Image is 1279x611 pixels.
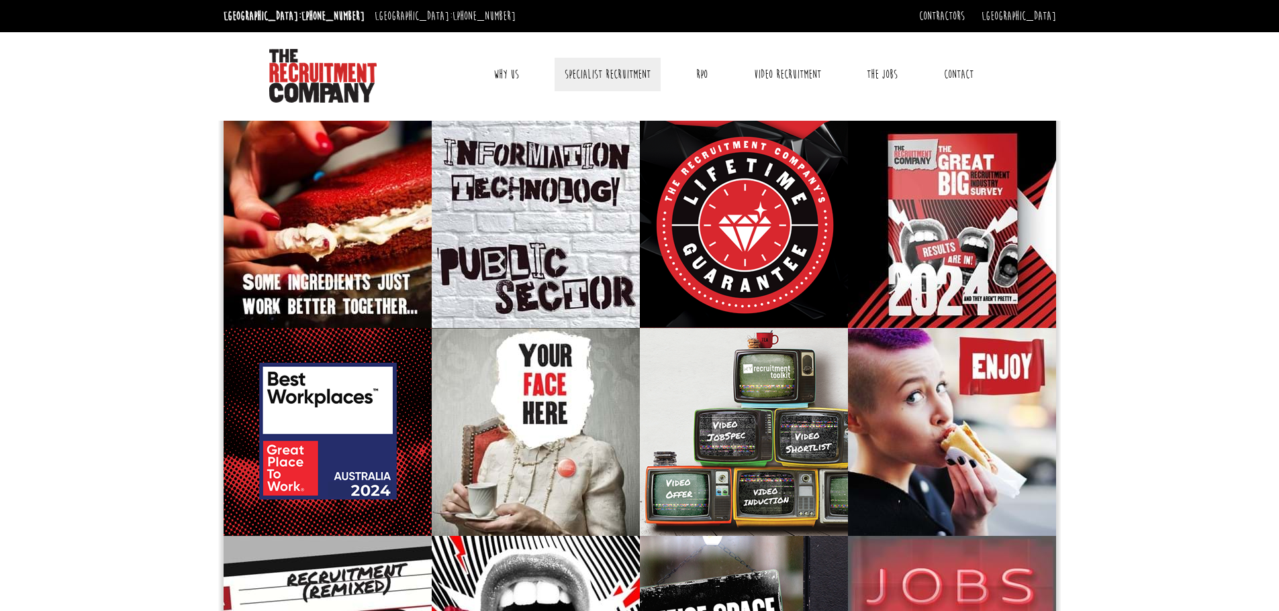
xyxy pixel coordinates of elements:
h3: Best Workplace 2023/24 [236,369,363,390]
a: [PHONE_NUMBER] [301,9,365,23]
p: We enjoy what we do and we work hard to make sure our customers enjoy it too. [236,207,419,262]
h3: Need Help Finding Someone? [236,179,378,200]
a: RPO [686,58,718,91]
h3: Rent space in our office [652,586,782,606]
p: We want to be the recruitment agency that makes things better. Give us feedback on the recruitmen... [860,406,1043,479]
a: Contractors [919,9,965,23]
a: Contact [934,58,984,91]
p: We're always on the lookout for people who live to make people enjoy the recruitment experience a... [444,388,627,497]
li: [GEOGRAPHIC_DATA]: [371,5,519,27]
h3: What We Do & Who Does It [444,152,580,172]
a: [GEOGRAPHIC_DATA] [982,9,1056,23]
h3: The Great Big Recruitment Industry Survey [860,168,1043,210]
a: Specialist Recruitment [555,58,661,91]
h3: Lifetime Guarantee [652,188,753,209]
a: Video Recruitment [744,58,831,91]
h3: Recruitment Process Outsourcing [236,567,410,588]
h3: Tell Us What You think [860,378,984,398]
h3: Join our team [444,359,516,380]
li: [GEOGRAPHIC_DATA]: [220,5,368,27]
p: We operate within only a few markets and have recruited in these for over 20 years building good ... [444,180,627,289]
a: [PHONE_NUMBER] [453,9,516,23]
p: We were named as Australia’s Best Workplace (under 30 employees category) 2021/22 and 22/23 and A... [236,396,419,488]
a: The Jobs [857,58,908,91]
img: The Recruitment Company [269,49,377,103]
p: Attracting the right people to your company is hard, that’s why we built My Recruitment Toolkit, ... [652,406,835,479]
p: The recruitment industry's first ever LIFETIME GUARANTEE [652,216,835,252]
p: We did a survey to see what people thought of the recruitment industry. Want to know what we found? [860,217,1043,272]
h3: My Recruitment Toolkit [652,378,774,398]
a: Why Us [483,58,529,91]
